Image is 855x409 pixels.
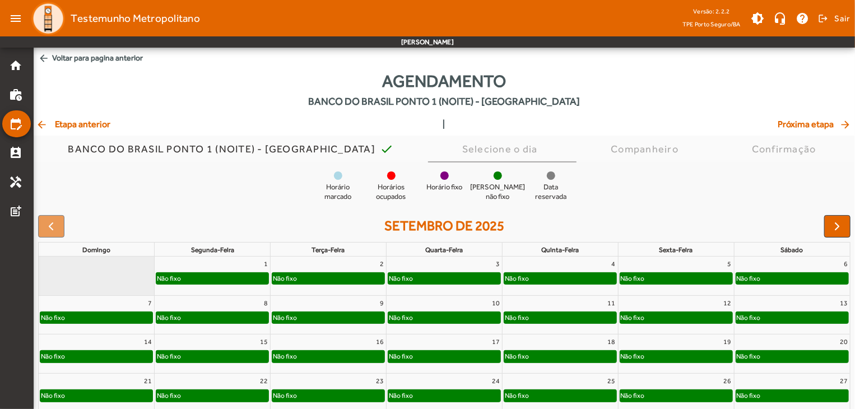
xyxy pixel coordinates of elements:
td: 9 de setembro de 2025 [271,295,387,334]
td: 13 de setembro de 2025 [734,295,850,334]
td: 5 de setembro de 2025 [618,257,734,295]
div: Não fixo [388,390,413,401]
td: 11 de setembro de 2025 [502,295,618,334]
a: 15 de setembro de 2025 [258,334,270,349]
div: Não fixo [40,390,66,401]
span: BANCO DO BRASIL PONTO 1 (NOITE) - [GEOGRAPHIC_DATA] [309,94,580,109]
a: domingo [80,244,113,256]
mat-icon: home [9,59,22,72]
div: Não fixo [156,312,182,323]
div: Selecione o dia [462,143,542,155]
div: Não fixo [388,312,413,323]
div: Não fixo [736,390,761,401]
a: 6 de setembro de 2025 [842,257,850,271]
img: Logo TPE [31,2,65,35]
a: quinta-feira [539,244,581,256]
mat-icon: arrow_back [38,53,49,64]
a: 2 de setembro de 2025 [378,257,386,271]
td: 10 de setembro de 2025 [387,295,503,334]
mat-icon: perm_contact_calendar [9,146,22,160]
a: segunda-feira [189,244,236,256]
td: 2 de setembro de 2025 [271,257,387,295]
div: Não fixo [620,351,645,362]
div: Não fixo [504,390,529,401]
a: Testemunho Metropolitano [27,2,200,35]
div: Não fixo [40,312,66,323]
div: Não fixo [504,351,529,362]
td: 17 de setembro de 2025 [387,334,503,374]
td: 14 de setembro de 2025 [39,334,155,374]
td: 18 de setembro de 2025 [502,334,618,374]
div: Não fixo [156,390,182,401]
span: Próxima etapa [778,118,853,131]
div: Versão: 2.2.2 [682,4,741,18]
mat-icon: check [380,142,393,156]
span: Etapa anterior [36,118,110,131]
a: 7 de setembro de 2025 [146,296,154,310]
div: Não fixo [736,351,761,362]
td: 8 de setembro de 2025 [155,295,271,334]
a: 13 de setembro de 2025 [838,296,850,310]
a: 24 de setembro de 2025 [490,374,502,388]
mat-icon: handyman [9,175,22,189]
td: 6 de setembro de 2025 [734,257,850,295]
div: Não fixo [156,351,182,362]
div: Não fixo [736,312,761,323]
a: sábado [779,244,806,256]
span: | [443,118,445,131]
div: Não fixo [736,273,761,284]
td: 15 de setembro de 2025 [155,334,271,374]
div: Não fixo [272,312,298,323]
div: Não fixo [272,390,298,401]
div: Confirmação [752,143,821,155]
mat-icon: menu [4,7,27,30]
a: 12 de setembro de 2025 [722,296,734,310]
span: Agendamento [383,68,507,94]
a: sexta-feira [657,244,695,256]
td: 12 de setembro de 2025 [618,295,734,334]
span: Voltar para pagina anterior [34,48,855,68]
a: 17 de setembro de 2025 [490,334,502,349]
button: Sair [816,10,851,27]
td: 19 de setembro de 2025 [618,334,734,374]
span: TPE Porto Seguro/BA [682,18,741,30]
mat-icon: arrow_back [36,119,49,130]
div: Companheiro [611,143,683,155]
a: 5 de setembro de 2025 [726,257,734,271]
span: Horário marcado [315,183,360,202]
a: 1 de setembro de 2025 [262,257,270,271]
span: Horário fixo [426,183,462,192]
span: [PERSON_NAME] não fixo [470,183,525,202]
div: Não fixo [504,312,529,323]
div: Não fixo [156,273,182,284]
a: 23 de setembro de 2025 [374,374,386,388]
span: Data reservada [528,183,573,202]
a: 11 de setembro de 2025 [606,296,618,310]
div: Não fixo [272,351,298,362]
td: 16 de setembro de 2025 [271,334,387,374]
mat-icon: arrow_forward [839,119,853,130]
a: 18 de setembro de 2025 [606,334,618,349]
a: 3 de setembro de 2025 [494,257,502,271]
td: 4 de setembro de 2025 [502,257,618,295]
a: 9 de setembro de 2025 [378,296,386,310]
div: Não fixo [620,273,645,284]
a: 4 de setembro de 2025 [610,257,618,271]
a: 20 de setembro de 2025 [838,334,850,349]
div: Não fixo [272,273,298,284]
h2: setembro de 2025 [384,218,504,234]
a: terça-feira [310,244,347,256]
mat-icon: post_add [9,204,22,218]
a: 19 de setembro de 2025 [722,334,734,349]
a: 27 de setembro de 2025 [838,374,850,388]
mat-icon: edit_calendar [9,117,22,131]
mat-icon: work_history [9,88,22,101]
td: 3 de setembro de 2025 [387,257,503,295]
a: 25 de setembro de 2025 [606,374,618,388]
span: Horários ocupados [369,183,413,202]
td: 1 de setembro de 2025 [155,257,271,295]
a: quarta-feira [423,244,465,256]
div: Não fixo [40,351,66,362]
a: 8 de setembro de 2025 [262,296,270,310]
div: Não fixo [620,312,645,323]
